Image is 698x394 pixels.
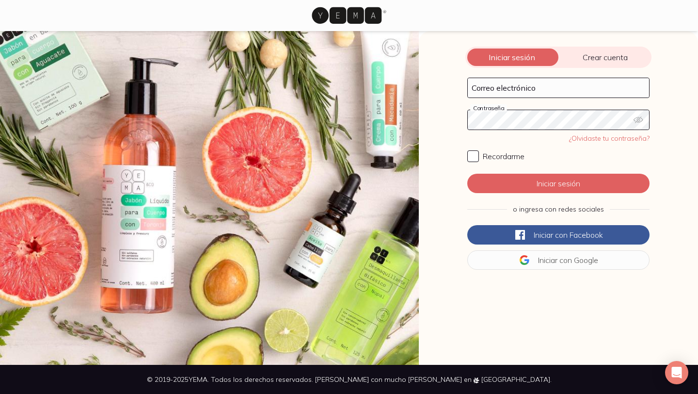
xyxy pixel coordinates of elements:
[483,151,524,161] span: Recordarme
[315,375,552,384] span: [PERSON_NAME] con mucho [PERSON_NAME] en [GEOGRAPHIC_DATA].
[467,250,650,270] button: Iniciar conGoogle
[513,205,604,213] span: o ingresa con redes sociales
[558,52,651,62] span: Crear cuenta
[569,134,650,143] a: ¿Olvidaste tu contraseña?
[538,255,572,265] span: Iniciar con
[467,150,479,162] input: Recordarme
[467,174,650,193] button: Iniciar sesión
[470,104,507,112] label: Contraseña
[465,52,558,62] span: Iniciar sesión
[665,361,688,384] div: Open Intercom Messenger
[534,230,568,240] span: Iniciar con
[467,225,650,245] button: Iniciar conFacebook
